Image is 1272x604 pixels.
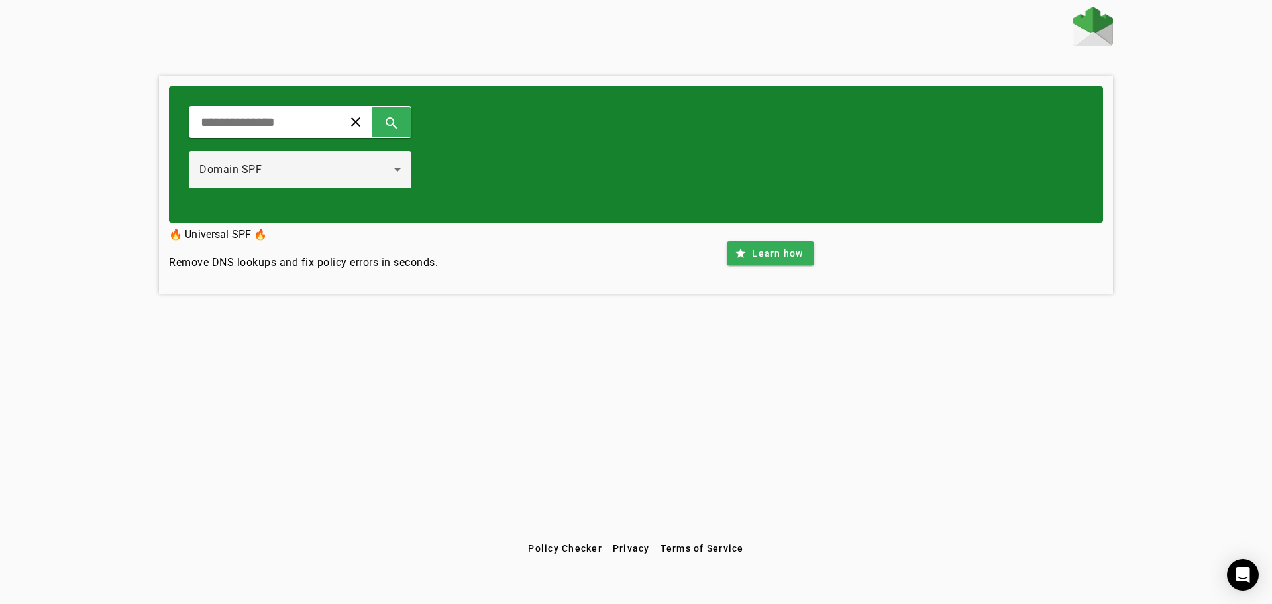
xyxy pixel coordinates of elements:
span: Terms of Service [661,543,744,554]
span: Learn how [752,247,803,260]
button: Learn how [727,241,814,265]
span: Domain SPF [199,163,262,176]
h3: 🔥 Universal SPF 🔥 [169,225,438,244]
span: Privacy [613,543,650,554]
span: Policy Checker [528,543,602,554]
button: Terms of Service [655,536,749,560]
button: Policy Checker [523,536,608,560]
img: Fraudmarc Logo [1073,7,1113,46]
h4: Remove DNS lookups and fix policy errors in seconds. [169,255,438,271]
button: Privacy [608,536,655,560]
div: Open Intercom Messenger [1227,559,1259,591]
a: Home [1073,7,1113,50]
